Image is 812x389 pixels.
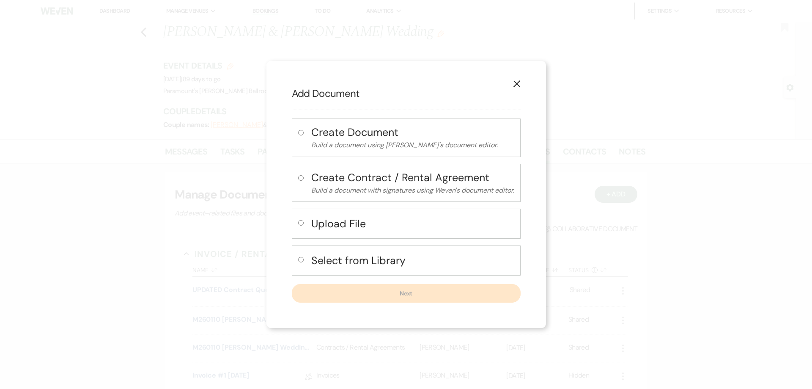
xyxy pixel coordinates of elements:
button: Create DocumentBuild a document using [PERSON_NAME]'s document editor. [311,125,514,151]
button: Select from Library [311,252,514,269]
h4: Create Document [311,125,514,140]
button: Create Contract / Rental AgreementBuild a document with signatures using Weven's document editor. [311,170,514,196]
h2: Add Document [292,86,521,101]
h4: Create Contract / Rental Agreement [311,170,514,185]
button: Upload File [311,215,514,232]
p: Build a document with signatures using Weven's document editor. [311,185,514,196]
p: Build a document using [PERSON_NAME]'s document editor. [311,140,514,151]
button: Next [292,284,521,303]
h4: Select from Library [311,253,514,268]
h4: Upload File [311,216,514,231]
